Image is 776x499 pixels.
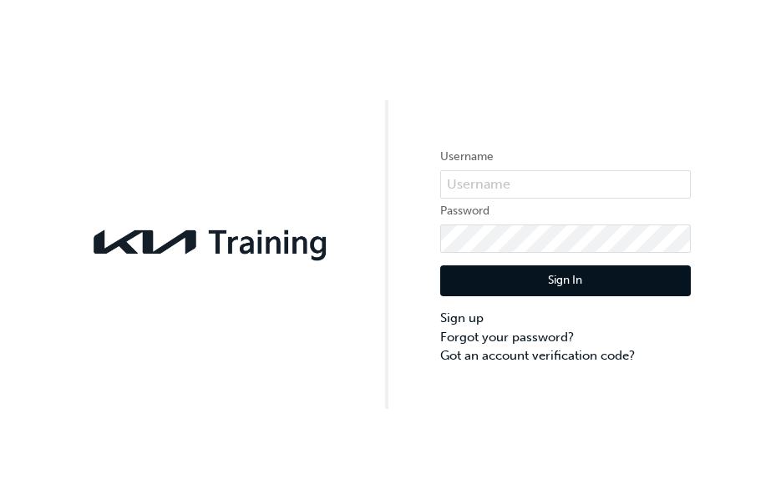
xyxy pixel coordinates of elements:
[440,147,691,167] label: Username
[440,328,691,347] a: Forgot your password?
[86,219,337,265] img: kia-training
[440,309,691,328] a: Sign up
[440,265,691,297] button: Sign In
[440,201,691,221] label: Password
[440,170,691,199] input: Username
[440,346,691,365] a: Got an account verification code?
